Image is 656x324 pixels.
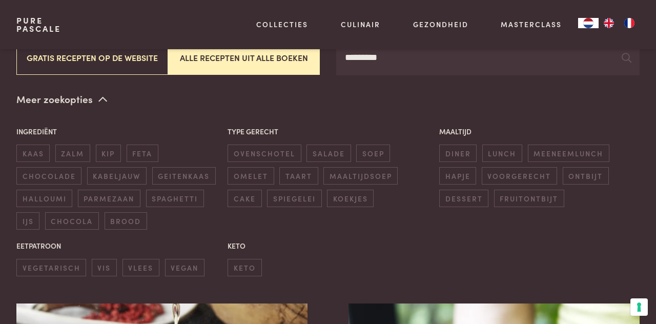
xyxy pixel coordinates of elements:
[619,18,640,28] a: FR
[228,240,428,251] p: Keto
[228,259,261,276] span: keto
[16,190,72,207] span: halloumi
[16,145,50,161] span: kaas
[16,126,217,137] p: Ingrediënt
[146,190,204,207] span: spaghetti
[439,167,476,184] span: hapje
[599,18,640,28] ul: Language list
[267,190,321,207] span: spiegelei
[152,167,216,184] span: geitenkaas
[599,18,619,28] a: EN
[96,145,121,161] span: kip
[563,167,609,184] span: ontbijt
[323,167,398,184] span: maaltijdsoep
[87,167,147,184] span: kabeljauw
[356,145,390,161] span: soep
[578,18,640,28] aside: Language selected: Nederlands
[228,126,428,137] p: Type gerecht
[439,126,640,137] p: Maaltijd
[16,40,168,75] button: Gratis recepten op de website
[78,190,140,207] span: parmezaan
[16,167,81,184] span: chocolade
[168,40,320,75] button: Alle recepten uit alle boeken
[256,19,308,30] a: Collecties
[578,18,599,28] div: Language
[105,212,147,229] span: brood
[228,190,261,207] span: cake
[341,19,380,30] a: Culinair
[92,259,117,276] span: vis
[494,190,564,207] span: fruitontbijt
[327,190,374,207] span: koekjes
[16,16,61,33] a: PurePascale
[16,259,86,276] span: vegetarisch
[165,259,204,276] span: vegan
[578,18,599,28] a: NL
[16,240,217,251] p: Eetpatroon
[122,259,159,276] span: vlees
[439,190,488,207] span: dessert
[413,19,468,30] a: Gezondheid
[279,167,318,184] span: taart
[439,145,477,161] span: diner
[528,145,609,161] span: meeneemlunch
[16,212,39,229] span: ijs
[501,19,562,30] a: Masterclass
[306,145,351,161] span: salade
[55,145,90,161] span: zalm
[482,145,522,161] span: lunch
[228,145,301,161] span: ovenschotel
[630,298,648,316] button: Uw voorkeuren voor toestemming voor trackingtechnologieën
[482,167,557,184] span: voorgerecht
[45,212,99,229] span: chocola
[127,145,158,161] span: feta
[228,167,274,184] span: omelet
[16,92,107,107] p: Meer zoekopties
